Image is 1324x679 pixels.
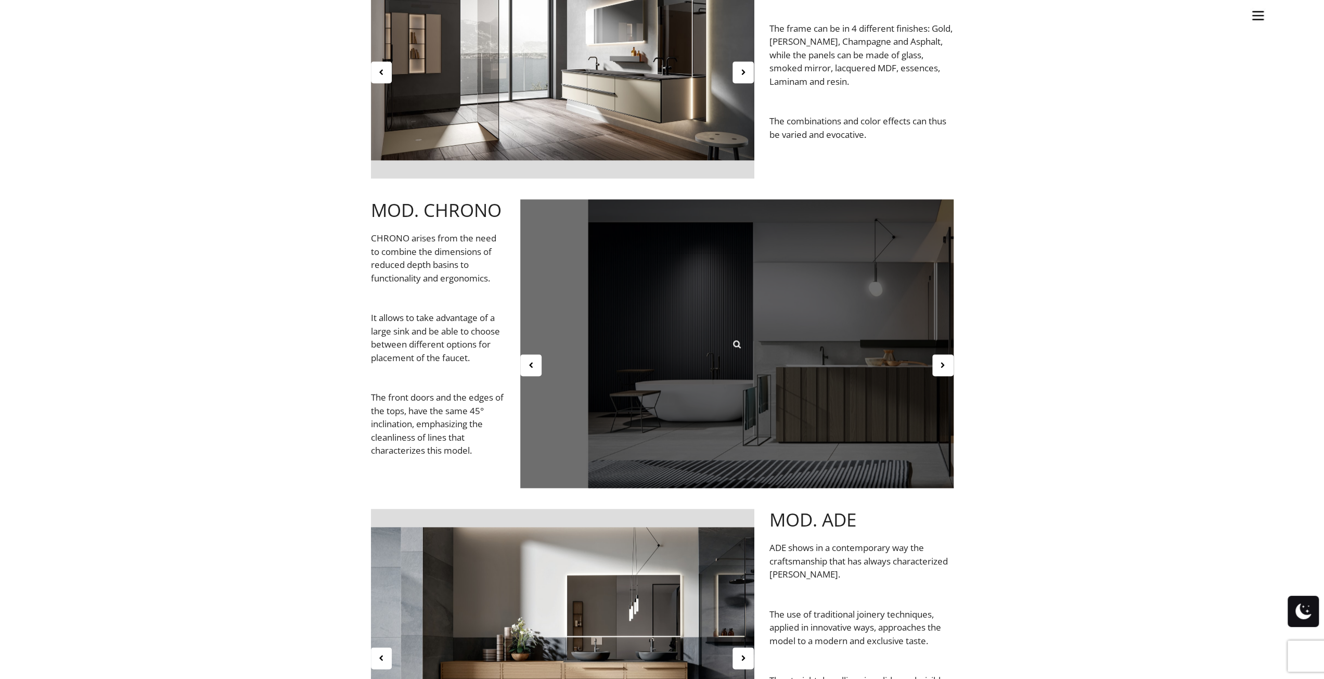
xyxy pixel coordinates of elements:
[1250,8,1266,23] img: burger-menu-svgrepo-com-30x30.jpg
[371,232,496,284] span: CHRONO arises from the need to combine the dimensions of reduced depth basins to functionality an...
[769,115,946,140] span: The combinations and color effects can thus be varied and evocative.
[769,608,941,647] span: The use of traditional joinery techniques, applied in innovative ways, approaches the model to a ...
[769,22,953,87] span: The frame can be in 4 different finishes: Gold, [PERSON_NAME], Champagne and Asphalt, while the p...
[769,542,948,580] span: ADE shows in a contemporary way the craftsmanship that has always characterized [PERSON_NAME].
[769,507,856,532] span: MOD. ADE
[371,312,500,364] span: It allows to take advantage of a large sink and be able to choose between different options for p...
[371,391,504,456] span: The front doors and the edges of the tops, have the same 45° inclination, emphasizing the cleanli...
[371,198,502,222] span: MOD. CHRONO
